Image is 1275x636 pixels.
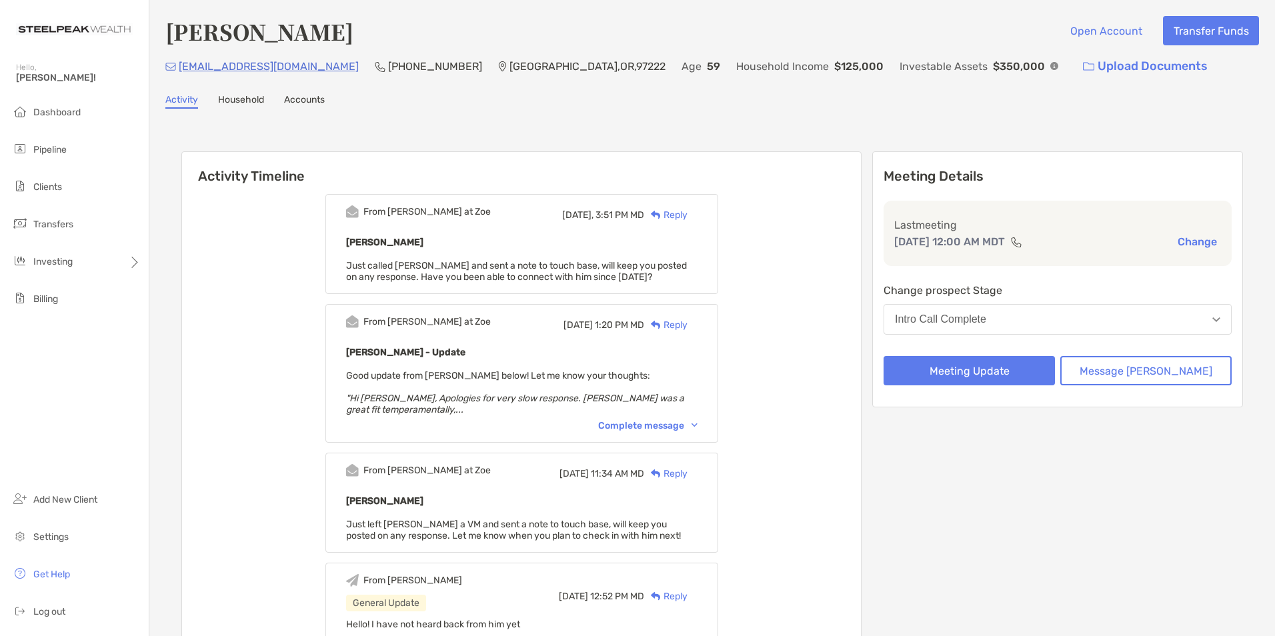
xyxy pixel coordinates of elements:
[644,467,688,481] div: Reply
[346,315,359,328] img: Event icon
[346,595,426,611] div: General Update
[346,370,684,415] span: Good update from [PERSON_NAME] below! Let me know your thoughts:
[736,58,829,75] p: Household Income
[33,181,62,193] span: Clients
[346,574,359,587] img: Event icon
[218,94,264,109] a: Household
[12,528,28,544] img: settings icon
[33,293,58,305] span: Billing
[33,531,69,543] span: Settings
[12,565,28,581] img: get-help icon
[894,233,1005,250] p: [DATE] 12:00 AM MDT
[346,495,423,507] b: [PERSON_NAME]
[644,318,688,332] div: Reply
[651,321,661,329] img: Reply icon
[12,103,28,119] img: dashboard icon
[346,464,359,477] img: Event icon
[1083,62,1094,71] img: button icon
[346,205,359,218] img: Event icon
[651,469,661,478] img: Reply icon
[363,316,491,327] div: From [PERSON_NAME] at Zoe
[884,282,1232,299] p: Change prospect Stage
[12,290,28,306] img: billing icon
[559,468,589,479] span: [DATE]
[498,61,507,72] img: Location Icon
[346,393,684,415] em: "Hi [PERSON_NAME], Apologies for very slow response. [PERSON_NAME] was a great fit temperamentall...
[598,420,698,431] div: Complete message
[559,591,588,602] span: [DATE]
[284,94,325,109] a: Accounts
[1212,317,1220,322] img: Open dropdown arrow
[33,569,70,580] span: Get Help
[33,107,81,118] span: Dashboard
[509,58,666,75] p: [GEOGRAPHIC_DATA] , OR , 97222
[165,16,353,47] h4: [PERSON_NAME]
[33,606,65,617] span: Log out
[12,215,28,231] img: transfers icon
[12,603,28,619] img: logout icon
[707,58,720,75] p: 59
[894,217,1221,233] p: Last meeting
[165,94,198,109] a: Activity
[595,319,644,331] span: 1:20 PM MD
[33,219,73,230] span: Transfers
[1060,356,1232,385] button: Message [PERSON_NAME]
[16,5,133,53] img: Zoe Logo
[33,144,67,155] span: Pipeline
[1074,52,1216,81] a: Upload Documents
[651,211,661,219] img: Reply icon
[1174,235,1221,249] button: Change
[1163,16,1259,45] button: Transfer Funds
[363,575,462,586] div: From [PERSON_NAME]
[363,206,491,217] div: From [PERSON_NAME] at Zoe
[182,152,861,184] h6: Activity Timeline
[834,58,884,75] p: $125,000
[12,253,28,269] img: investing icon
[682,58,702,75] p: Age
[591,468,644,479] span: 11:34 AM MD
[388,58,482,75] p: [PHONE_NUMBER]
[12,141,28,157] img: pipeline icon
[644,208,688,222] div: Reply
[363,465,491,476] div: From [PERSON_NAME] at Zoe
[895,313,986,325] div: Intro Call Complete
[346,519,681,541] span: Just left [PERSON_NAME] a VM and sent a note to touch base, will keep you posted on any response....
[644,589,688,603] div: Reply
[346,260,687,283] span: Just called [PERSON_NAME] and sent a note to touch base, will keep you posted on any response. Ha...
[692,423,698,427] img: Chevron icon
[1060,16,1152,45] button: Open Account
[346,347,465,358] b: [PERSON_NAME] - Update
[1010,237,1022,247] img: communication type
[179,58,359,75] p: [EMAIL_ADDRESS][DOMAIN_NAME]
[595,209,644,221] span: 3:51 PM MD
[346,619,520,630] span: Hello! I have not heard back from him yet
[590,591,644,602] span: 12:52 PM MD
[900,58,988,75] p: Investable Assets
[33,494,97,505] span: Add New Client
[884,356,1055,385] button: Meeting Update
[12,491,28,507] img: add_new_client icon
[884,168,1232,185] p: Meeting Details
[563,319,593,331] span: [DATE]
[884,304,1232,335] button: Intro Call Complete
[1050,62,1058,70] img: Info Icon
[993,58,1045,75] p: $350,000
[165,63,176,71] img: Email Icon
[346,237,423,248] b: [PERSON_NAME]
[375,61,385,72] img: Phone Icon
[33,256,73,267] span: Investing
[562,209,593,221] span: [DATE],
[651,592,661,601] img: Reply icon
[16,72,141,83] span: [PERSON_NAME]!
[12,178,28,194] img: clients icon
